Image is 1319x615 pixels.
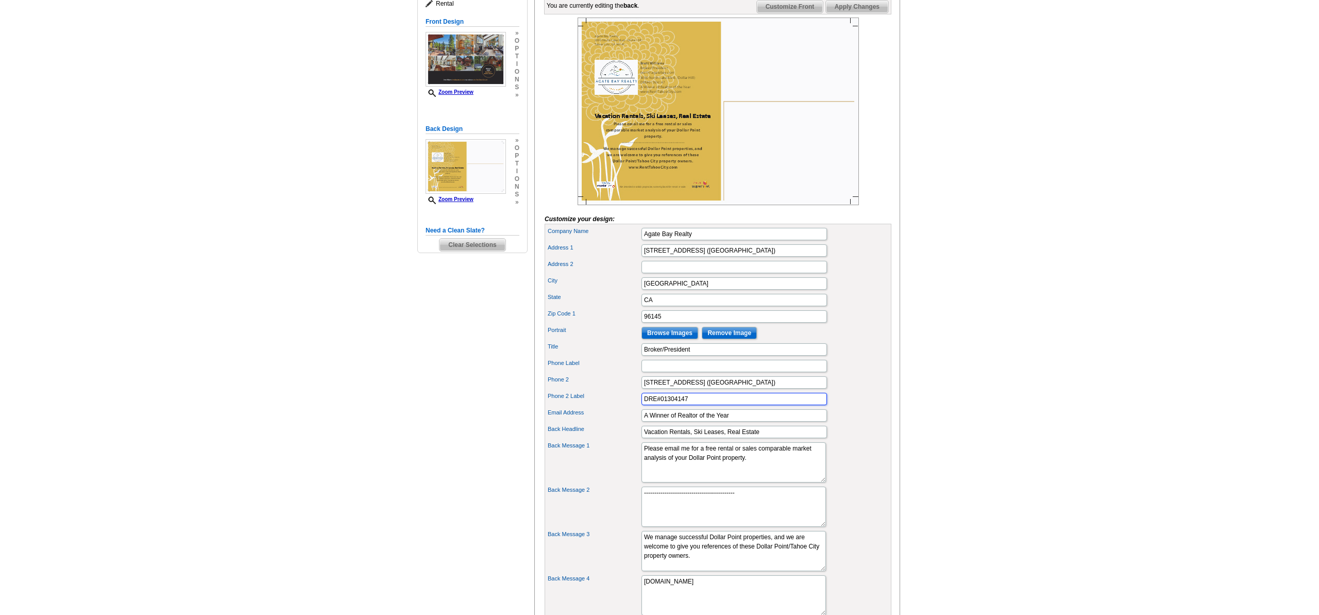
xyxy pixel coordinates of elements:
label: Zip Code 1 [548,309,640,318]
a: Zoom Preview [426,89,474,95]
label: Company Name [548,227,640,236]
b: back [623,2,637,9]
label: Phone Label [548,359,640,368]
span: p [515,45,519,53]
label: Back Message 3 [548,530,640,539]
span: Apply Changes [826,1,888,13]
label: Portrait [548,326,640,335]
span: » [515,137,519,144]
textarea: We manage successful Dollar Point properties, and we are welcome to give you references of these ... [641,531,826,571]
label: Phone 2 Label [548,392,640,401]
input: Browse Images [641,327,698,339]
span: » [515,91,519,99]
span: » [515,29,519,37]
label: Address 1 [548,243,640,252]
span: s [515,84,519,91]
label: City [548,276,640,285]
span: o [515,144,519,152]
span: o [515,68,519,76]
h5: Front Design [426,17,519,27]
img: Z18888680_00001_2.jpg [578,18,859,205]
h5: Need a Clean Slate? [426,226,519,236]
span: » [515,198,519,206]
span: o [515,37,519,45]
img: Z18888680_00001_1.jpg [426,32,506,87]
label: Back Message 1 [548,441,640,450]
input: Remove Image [702,327,757,339]
a: Zoom Preview [426,196,474,202]
iframe: LiveChat chat widget [1113,375,1319,615]
span: i [515,60,519,68]
label: Back Message 2 [548,486,640,494]
label: Phone 2 [548,375,640,384]
span: Customize Front [757,1,823,13]
label: State [548,293,640,302]
span: i [515,168,519,175]
span: n [515,76,519,84]
img: Z18888680_00001_2.jpg [426,139,506,194]
div: You are currently editing the . [547,1,639,10]
span: t [515,53,519,60]
label: Title [548,342,640,351]
label: Back Message 4 [548,574,640,583]
h5: Back Design [426,124,519,134]
span: p [515,152,519,160]
label: Email Address [548,408,640,417]
label: Address 2 [548,260,640,269]
span: s [515,191,519,198]
i: Customize your design: [545,215,615,223]
label: Back Headline [548,425,640,434]
span: t [515,160,519,168]
span: Clear Selections [439,239,505,251]
textarea: Please email me for a free rental comparable market analysis of your Dollar Point property. [641,442,826,483]
textarea: -------------------------------------------- [641,487,826,527]
span: n [515,183,519,191]
span: o [515,175,519,183]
